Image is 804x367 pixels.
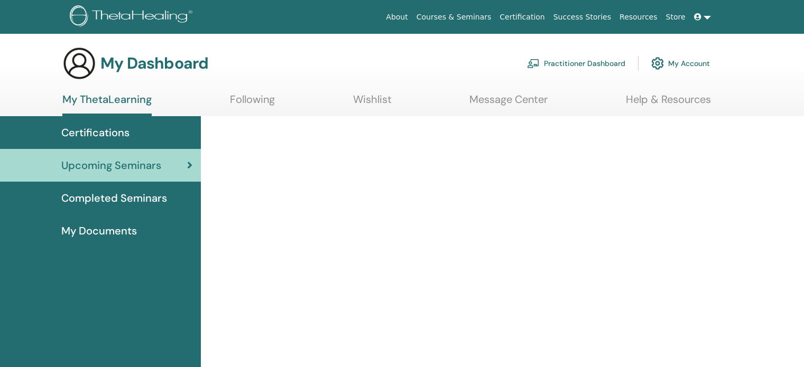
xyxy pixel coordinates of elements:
[469,93,548,114] a: Message Center
[495,7,549,27] a: Certification
[61,157,161,173] span: Upcoming Seminars
[662,7,690,27] a: Store
[61,125,130,140] span: Certifications
[230,93,275,114] a: Following
[61,190,167,206] span: Completed Seminars
[651,52,710,75] a: My Account
[100,54,208,73] h3: My Dashboard
[527,59,540,68] img: chalkboard-teacher.svg
[62,93,152,116] a: My ThetaLearning
[412,7,496,27] a: Courses & Seminars
[70,5,196,29] img: logo.png
[382,7,412,27] a: About
[651,54,664,72] img: cog.svg
[527,52,625,75] a: Practitioner Dashboard
[626,93,711,114] a: Help & Resources
[62,46,96,80] img: generic-user-icon.jpg
[549,7,615,27] a: Success Stories
[615,7,662,27] a: Resources
[353,93,392,114] a: Wishlist
[61,223,137,239] span: My Documents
